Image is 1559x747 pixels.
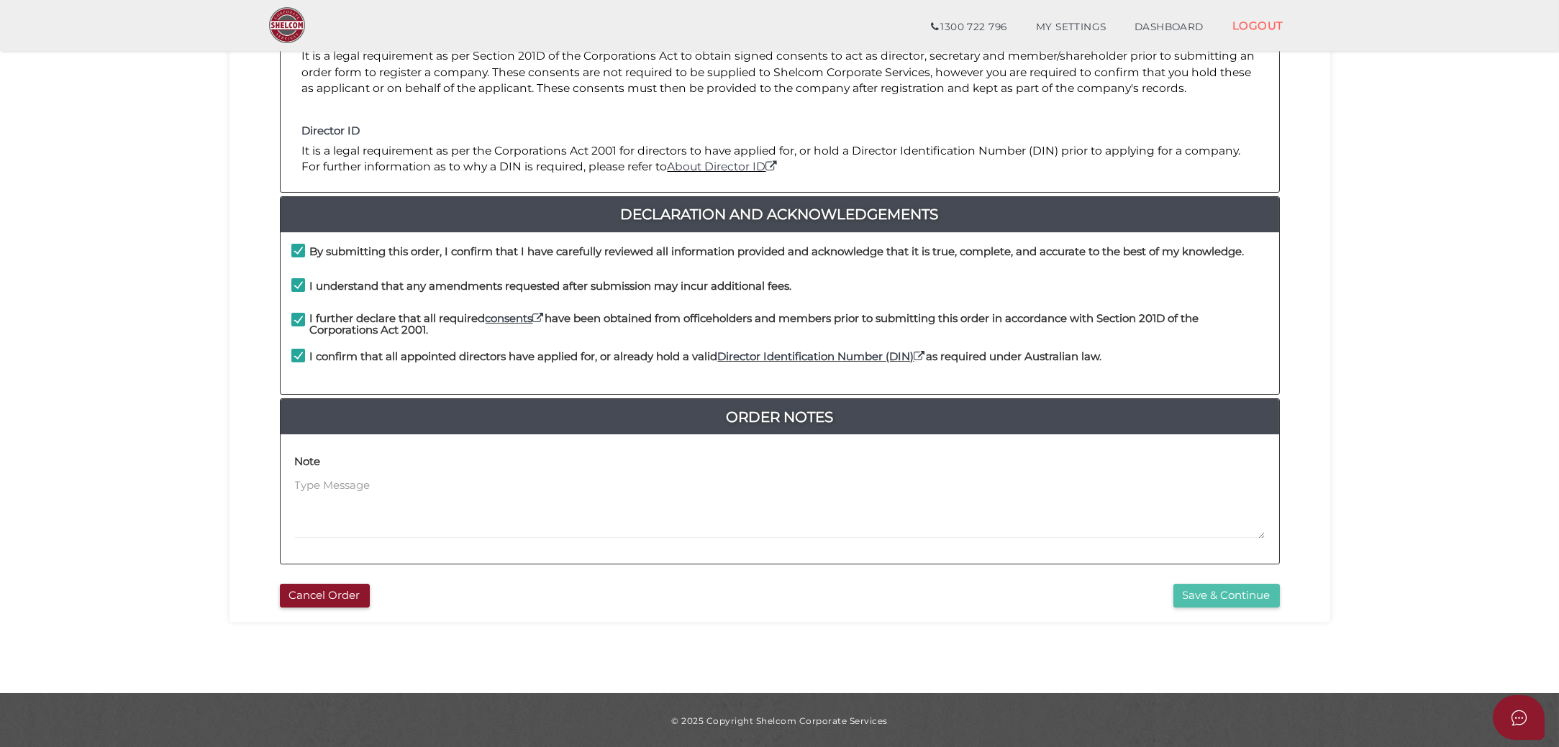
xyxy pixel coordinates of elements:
h4: I understand that any amendments requested after submission may incur additional fees. [310,280,792,293]
a: 1300 722 796 [917,13,1021,42]
a: Order Notes [281,405,1279,429]
a: consents [486,311,545,325]
button: Cancel Order [280,584,370,608]
a: About Director ID [668,160,779,173]
a: LOGOUT [1218,11,1298,40]
p: It is a legal requirement as per Section 201D of the Corporations Act to obtain signed consents t... [302,48,1258,96]
h4: Note [295,456,321,468]
a: MY SETTINGS [1022,13,1121,42]
button: Open asap [1493,695,1545,740]
h4: By submitting this order, I confirm that I have carefully reviewed all information provided and a... [310,246,1245,258]
a: Declaration And Acknowledgements [281,203,1279,226]
a: Director Identification Number (DIN) [718,349,927,363]
h4: Director ID [302,125,1258,137]
button: Save & Continue [1173,584,1280,608]
h4: I confirm that all appointed directors have applied for, or already hold a valid as required unde... [310,351,1102,363]
a: DASHBOARD [1120,13,1218,42]
p: It is a legal requirement as per the Corporations Act 2001 for directors to have applied for, or ... [302,143,1258,175]
h4: I further declare that all required have been obtained from officeholders and members prior to su... [310,313,1268,336]
div: © 2025 Copyright Shelcom Corporate Services [240,715,1319,727]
